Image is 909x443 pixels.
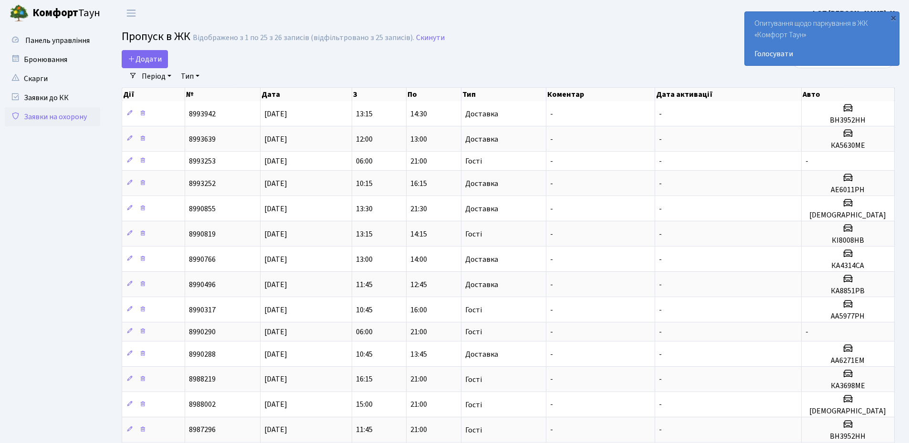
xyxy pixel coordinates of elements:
span: 8990290 [189,327,216,337]
span: [DATE] [264,349,287,360]
span: [DATE] [264,254,287,265]
span: 14:15 [410,229,427,239]
th: По [407,88,461,101]
span: [DATE] [264,279,287,290]
span: 8993942 [189,109,216,119]
span: - [659,374,662,385]
h5: [DEMOGRAPHIC_DATA] [805,211,890,220]
span: - [659,425,662,435]
span: 8988219 [189,374,216,385]
a: Заявки на охорону [5,107,100,126]
span: Доставка [465,256,498,263]
a: Бронювання [5,50,100,69]
h5: КА5630МЕ [805,141,890,150]
span: 21:30 [410,204,427,214]
span: - [550,425,553,435]
span: - [659,229,662,239]
span: 11:45 [356,279,373,290]
span: 8990317 [189,305,216,315]
span: 12:00 [356,134,373,144]
span: 14:00 [410,254,427,265]
h5: АА5977РН [805,312,890,321]
th: Дії [122,88,185,101]
h5: [DEMOGRAPHIC_DATA] [805,407,890,416]
a: Скинути [416,33,445,42]
span: - [659,349,662,360]
span: Гості [465,157,482,165]
span: 13:15 [356,229,373,239]
span: 13:00 [410,134,427,144]
span: 8993639 [189,134,216,144]
span: Панель управління [25,35,90,46]
span: 16:15 [410,178,427,189]
h5: ВН3952НН [805,116,890,125]
span: Гості [465,426,482,434]
span: 21:00 [410,374,427,385]
span: [DATE] [264,305,287,315]
span: [DATE] [264,229,287,239]
span: [DATE] [264,400,287,410]
img: logo.png [10,4,29,23]
button: Переключити навігацію [119,5,143,21]
span: 10:45 [356,305,373,315]
span: [DATE] [264,204,287,214]
span: 13:00 [356,254,373,265]
span: - [659,204,662,214]
span: - [550,254,553,265]
span: 21:00 [410,327,427,337]
span: [DATE] [264,134,287,144]
span: [DATE] [264,178,287,189]
span: - [659,254,662,265]
a: Період [138,68,175,84]
th: Коментар [546,88,655,101]
span: [DATE] [264,374,287,385]
span: - [805,327,808,337]
h5: КА3698МЕ [805,381,890,391]
span: - [550,178,553,189]
span: - [550,229,553,239]
span: 21:00 [410,400,427,410]
span: Таун [32,5,100,21]
span: - [550,305,553,315]
span: 8990288 [189,349,216,360]
div: Відображено з 1 по 25 з 26 записів (відфільтровано з 25 записів). [193,33,414,42]
span: Доставка [465,110,498,118]
th: З [352,88,407,101]
th: Авто [802,88,895,101]
a: Додати [122,50,168,68]
span: [DATE] [264,327,287,337]
span: Доставка [465,180,498,187]
span: - [550,279,553,290]
h5: АА6271ЕМ [805,356,890,365]
span: Додати [128,54,162,64]
h5: ВН3952НН [805,432,890,441]
span: [DATE] [264,425,287,435]
span: 8993253 [189,156,216,166]
span: 10:15 [356,178,373,189]
span: Гості [465,306,482,314]
th: Тип [461,88,546,101]
span: Доставка [465,205,498,213]
span: Доставка [465,350,498,358]
span: Доставка [465,135,498,143]
th: Дата [261,88,352,101]
span: - [550,349,553,360]
span: Гості [465,230,482,238]
span: Гості [465,401,482,409]
span: 8990496 [189,279,216,290]
span: - [805,156,808,166]
span: 21:00 [410,156,427,166]
span: 8987296 [189,425,216,435]
span: 14:30 [410,109,427,119]
span: - [659,156,662,166]
span: - [659,327,662,337]
span: Пропуск в ЖК [122,28,190,45]
a: ФОП [PERSON_NAME]. Н. [811,8,898,19]
span: - [659,109,662,119]
h5: КА4314СА [805,261,890,270]
span: [DATE] [264,109,287,119]
th: Дата активації [655,88,802,101]
a: Скарги [5,69,100,88]
span: 13:15 [356,109,373,119]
